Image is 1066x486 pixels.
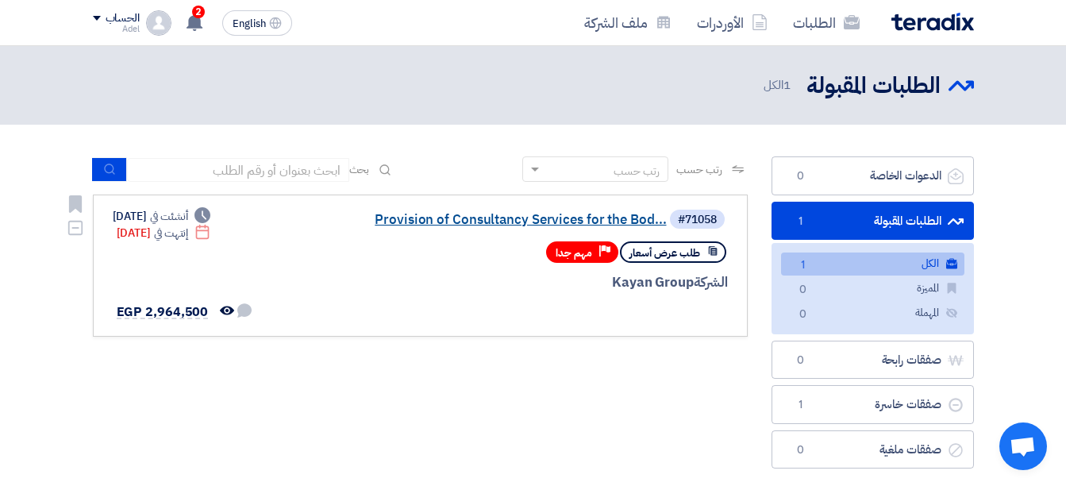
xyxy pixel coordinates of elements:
[772,430,974,469] a: صفقات ملغية0
[794,307,813,323] span: 0
[772,202,974,241] a: الطلبات المقبولة1
[146,10,171,36] img: profile_test.png
[791,442,810,458] span: 0
[614,163,660,179] div: رتب حسب
[781,277,964,300] a: المميزة
[233,18,266,29] span: English
[629,245,700,260] span: طلب عرض أسعار
[222,10,292,36] button: English
[791,214,810,229] span: 1
[806,71,941,102] h2: الطلبات المقبولة
[117,225,211,241] div: [DATE]
[150,208,188,225] span: أنشئت في
[794,257,813,274] span: 1
[791,397,810,413] span: 1
[999,422,1047,470] div: Open chat
[556,245,592,260] span: مهم جدا
[117,303,209,322] span: EGP 2,964,500
[192,6,205,18] span: 2
[794,282,813,299] span: 0
[780,4,872,41] a: الطلبات
[772,156,974,195] a: الدعوات الخاصة0
[676,161,722,178] span: رتب حسب
[106,12,140,25] div: الحساب
[781,302,964,325] a: المهملة
[93,25,140,33] div: Adel
[783,76,791,94] span: 1
[113,208,211,225] div: [DATE]
[127,158,349,182] input: ابحث بعنوان أو رقم الطلب
[349,213,667,227] a: Provision of Consultancy Services for the Bod...
[678,214,717,226] div: #71058
[764,76,794,94] span: الكل
[154,225,188,241] span: إنتهت في
[346,272,728,293] div: Kayan Group
[694,272,728,292] span: الشركة
[571,4,684,41] a: ملف الشركة
[349,161,370,178] span: بحث
[781,253,964,276] a: الكل
[772,341,974,380] a: صفقات رابحة0
[791,168,810,184] span: 0
[791,353,810,368] span: 0
[772,385,974,424] a: صفقات خاسرة1
[684,4,780,41] a: الأوردرات
[891,13,974,31] img: Teradix logo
